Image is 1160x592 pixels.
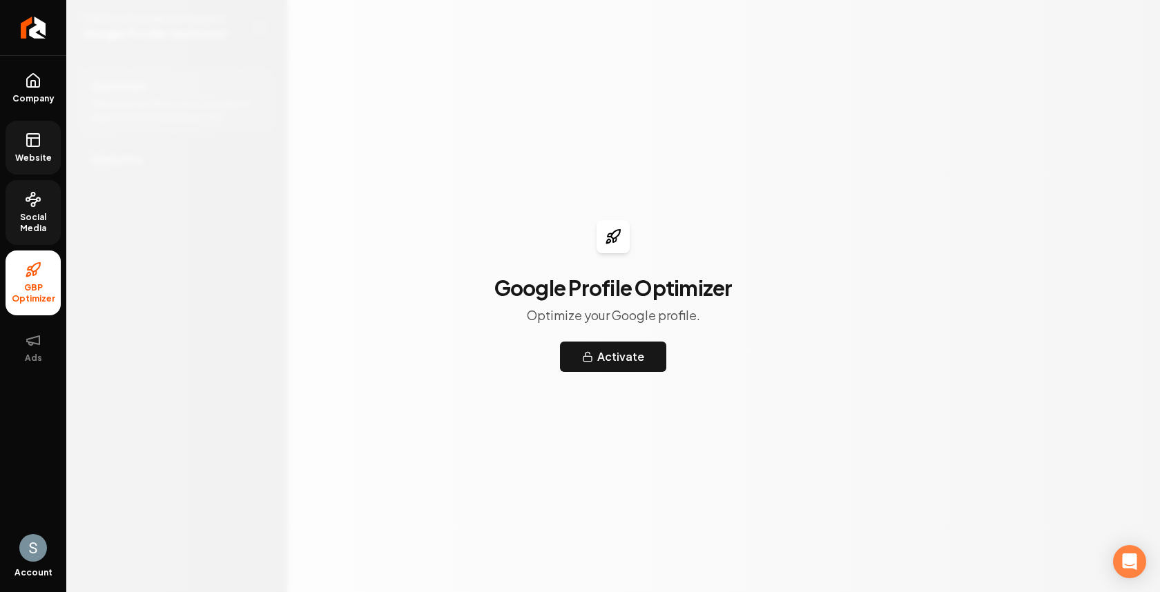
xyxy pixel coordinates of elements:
a: Company [6,61,61,115]
div: Open Intercom Messenger [1113,545,1146,578]
span: Ads [19,353,48,364]
span: Social Media [6,212,61,234]
a: Social Media [6,180,61,245]
span: GBP Optimizer [6,282,61,304]
img: Saygun Erkaraman [19,534,47,562]
button: Open user button [19,534,47,562]
span: Company [7,93,60,104]
button: Ads [6,321,61,375]
span: Account [14,567,52,578]
img: Rebolt Logo [21,17,46,39]
a: Website [6,121,61,175]
span: Website [10,152,57,164]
